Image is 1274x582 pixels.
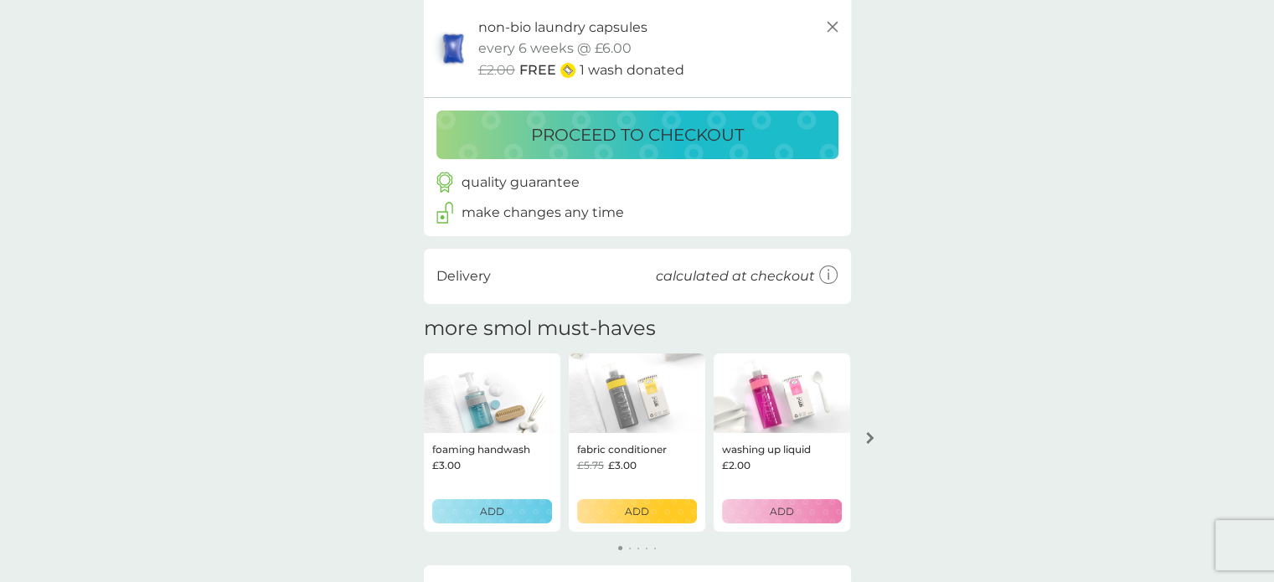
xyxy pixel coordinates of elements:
[531,121,744,148] p: proceed to checkout
[519,59,556,81] span: FREE
[656,265,815,287] p: calculated at checkout
[625,503,649,519] p: ADD
[432,441,530,457] p: foaming handwash
[436,111,838,159] button: proceed to checkout
[480,503,504,519] p: ADD
[432,457,461,473] span: £3.00
[770,503,794,519] p: ADD
[722,499,842,523] button: ADD
[580,59,684,81] p: 1 wash donated
[722,457,750,473] span: £2.00
[577,441,667,457] p: fabric conditioner
[436,265,491,287] p: Delivery
[424,317,656,341] h2: more smol must-haves
[462,172,580,193] p: quality guarantee
[577,457,604,473] span: £5.75
[478,17,647,39] p: non-bio laundry capsules
[478,59,515,81] span: £2.00
[577,499,697,523] button: ADD
[608,457,637,473] span: £3.00
[722,441,811,457] p: washing up liquid
[462,202,624,224] p: make changes any time
[432,499,552,523] button: ADD
[478,38,632,59] p: every 6 weeks @ £6.00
